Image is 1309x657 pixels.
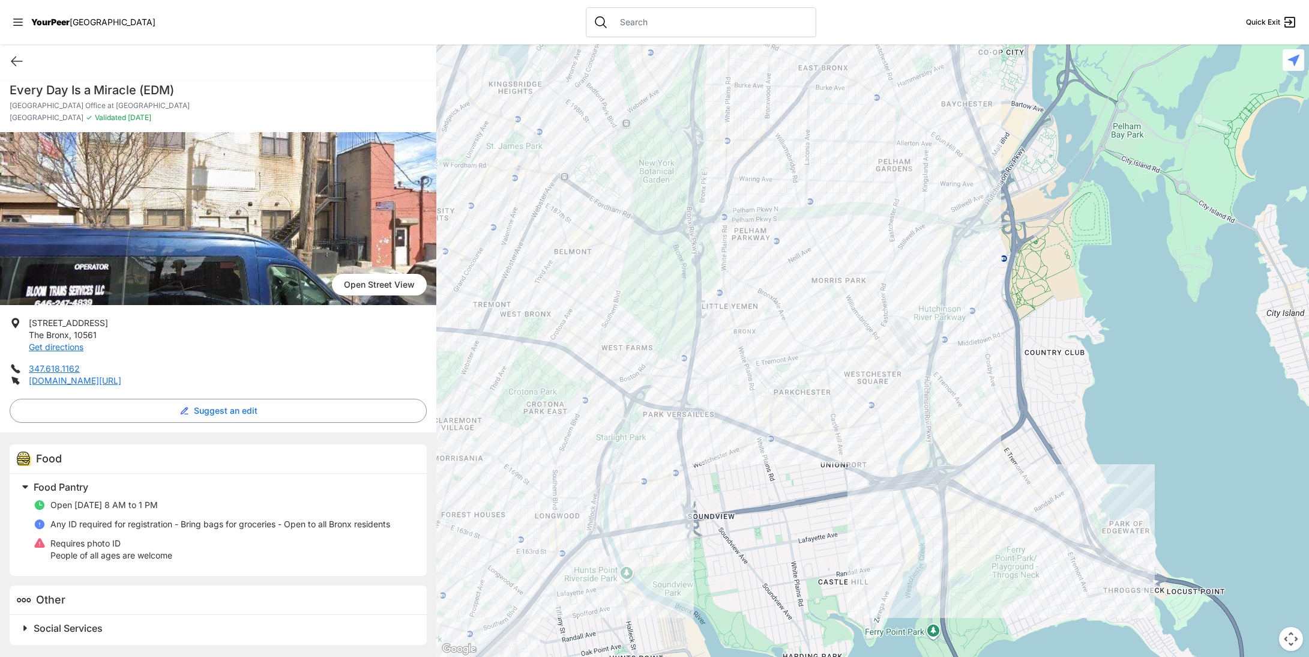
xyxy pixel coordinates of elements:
[1246,17,1280,27] span: Quick Exit
[50,500,158,510] span: Open [DATE] 8 AM to 1 PM
[10,113,83,123] span: [GEOGRAPHIC_DATA]
[439,641,479,657] a: Open this area in Google Maps (opens a new window)
[10,82,427,98] h1: Every Day Is a Miracle (EDM)
[70,17,155,27] span: [GEOGRAPHIC_DATA]
[332,274,427,295] a: Open Street View
[36,452,62,465] span: Food
[29,363,80,374] a: 347.618.1162
[31,17,70,27] span: YourPeer
[10,101,427,111] p: [GEOGRAPHIC_DATA] Office at [GEOGRAPHIC_DATA]
[29,318,108,328] span: [STREET_ADDRESS]
[50,550,172,560] span: People of all ages are welcome
[50,537,172,550] p: Requires photo ID
[126,113,151,122] span: [DATE]
[95,113,126,122] span: Validated
[34,622,103,634] span: Social Services
[29,342,83,352] a: Get directions
[36,593,65,606] span: Other
[1279,627,1303,651] button: Map camera controls
[29,330,69,340] span: The Bronx
[74,330,97,340] span: 10561
[439,641,479,657] img: Google
[69,330,71,340] span: ,
[34,481,88,493] span: Food Pantry
[1246,15,1297,29] a: Quick Exit
[50,518,390,530] p: Any ID required for registration - Bring bags for groceries - Open to all Bronx residents
[194,405,257,417] span: Suggest an edit
[613,16,808,28] input: Search
[31,19,155,26] a: YourPeer[GEOGRAPHIC_DATA]
[10,399,427,423] button: Suggest an edit
[86,113,92,123] span: ✓
[29,375,121,386] a: [DOMAIN_NAME][URL]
